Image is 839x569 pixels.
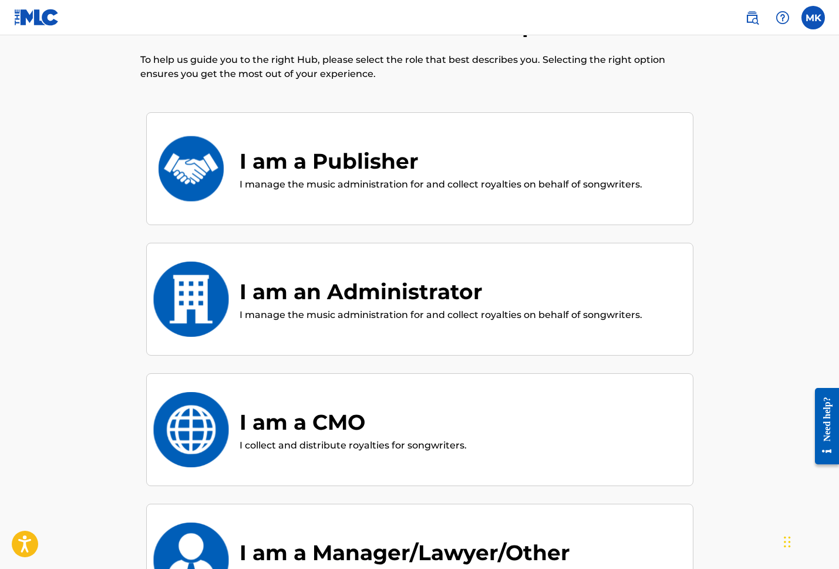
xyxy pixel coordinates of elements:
[806,379,839,474] iframe: Resource Center
[745,11,759,25] img: search
[140,53,699,81] p: To help us guide you to the right Hub, please select the role that best describes you. Selecting ...
[14,9,59,26] img: MLC Logo
[740,6,764,29] a: Public Search
[240,178,642,192] p: I manage the music administration for and collect royalties on behalf of songwriters.
[146,373,693,486] div: I am a CMOI am a CMOI collect and distribute royalties for songwriters.
[240,308,642,322] p: I manage the music administration for and collect royalties on behalf of songwriters.
[152,392,229,467] img: I am a CMO
[780,513,839,569] iframe: Chat Widget
[152,262,229,337] img: I am an Administrator
[240,406,467,438] div: I am a CMO
[146,243,693,356] div: I am an AdministratorI am an AdministratorI manage the music administration for and collect royal...
[801,6,825,29] div: User Menu
[240,276,642,307] div: I am an Administrator
[771,6,794,29] div: Help
[776,11,790,25] img: help
[784,524,791,560] div: Drag
[240,537,647,568] div: I am a Manager/Lawyer/Other
[146,112,693,225] div: I am a PublisherI am a PublisherI manage the music administration for and collect royalties on be...
[240,439,467,453] p: I collect and distribute royalties for songwriters.
[152,131,229,206] img: I am a Publisher
[240,145,642,177] div: I am a Publisher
